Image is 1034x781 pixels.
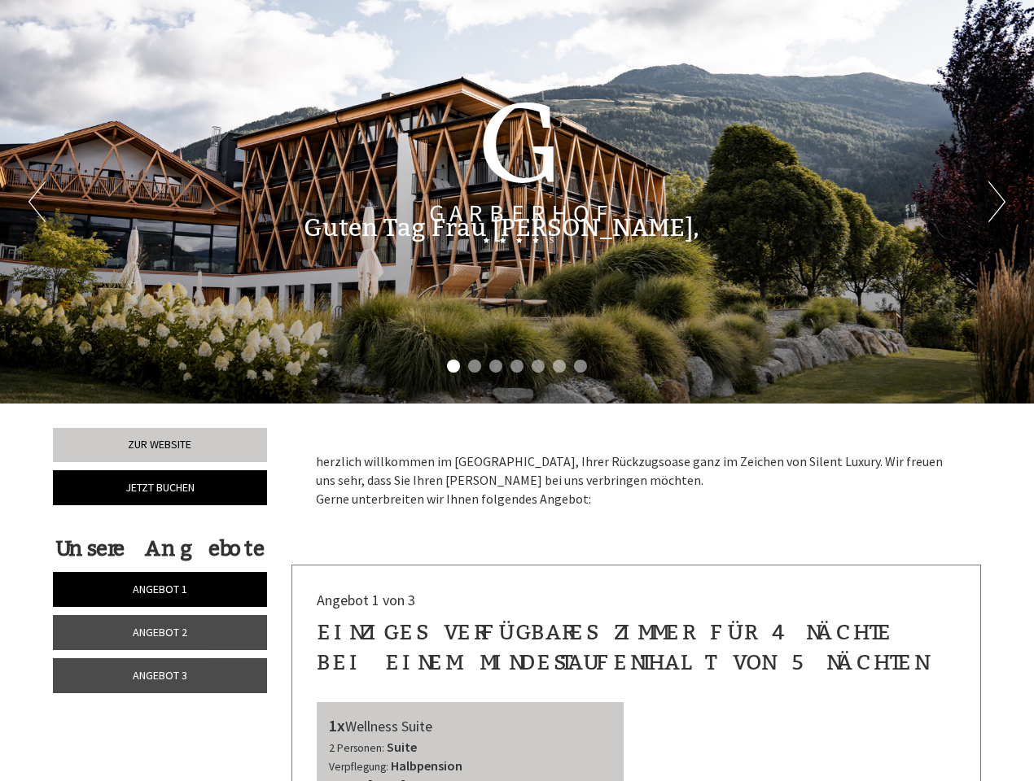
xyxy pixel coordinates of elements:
span: Angebot 1 [133,582,187,596]
button: Next [988,181,1006,222]
b: Suite [387,739,417,755]
a: Zur Website [53,428,267,462]
div: Einziges verfügbares Zimmer für 4 Nächte bei einem Mindestaufenthalt von 5 Nächten [317,617,957,678]
div: Wellness Suite [329,714,612,738]
span: Angebot 1 von 3 [317,591,415,609]
div: Unsere Angebote [53,534,267,564]
small: 2 Personen: [329,741,384,755]
span: Angebot 3 [133,668,187,683]
a: Jetzt buchen [53,470,267,505]
small: Verpflegung: [329,760,388,774]
button: Previous [28,181,46,222]
span: Angebot 2 [133,625,187,639]
b: Halbpension [391,757,462,774]
p: herzlich willkommen im [GEOGRAPHIC_DATA], Ihrer Rückzugsoase ganz im Zeichen von Silent Luxury. W... [316,452,957,508]
b: 1x [329,715,345,735]
h1: Guten Tag Frau [PERSON_NAME], [304,215,699,242]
